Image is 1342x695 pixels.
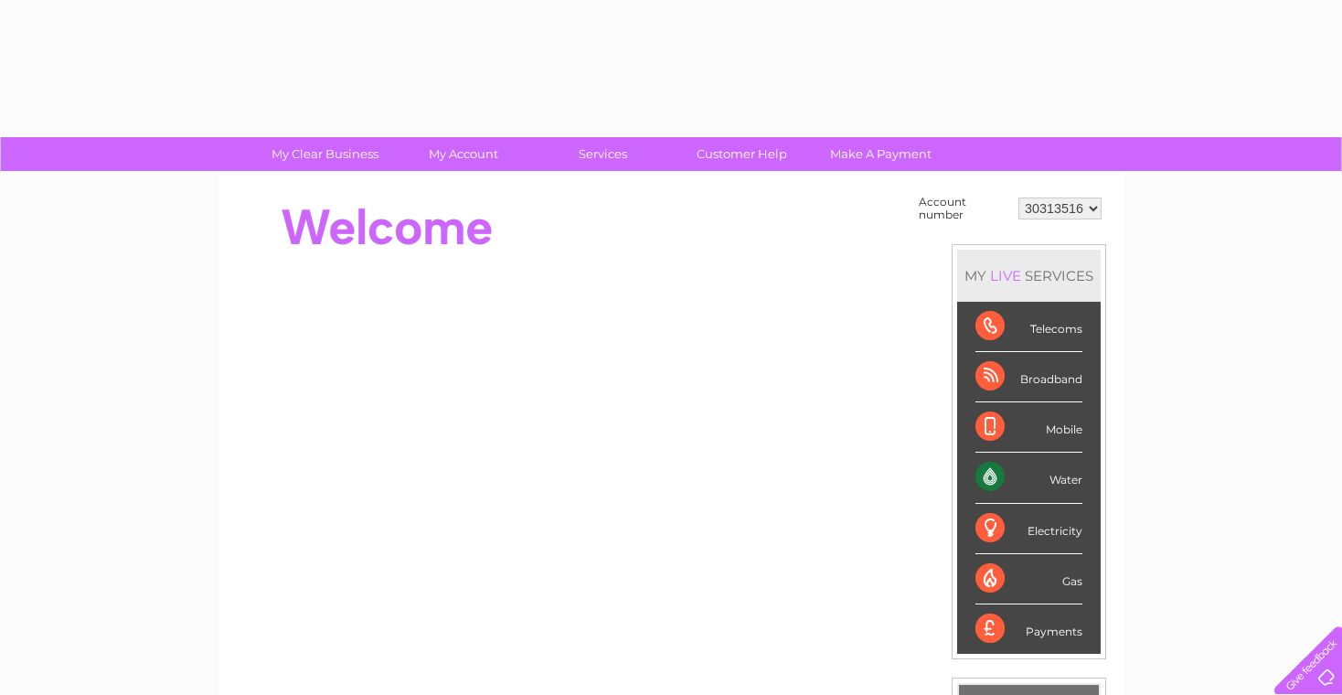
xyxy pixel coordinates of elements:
div: Telecoms [975,302,1082,352]
div: Payments [975,604,1082,654]
a: My Account [389,137,539,171]
div: Gas [975,554,1082,604]
div: Broadband [975,352,1082,402]
td: Account number [914,191,1014,226]
a: Make A Payment [805,137,956,171]
a: Services [527,137,678,171]
div: Mobile [975,402,1082,453]
div: MY SERVICES [957,250,1101,302]
div: LIVE [986,267,1025,284]
div: Electricity [975,504,1082,554]
div: Water [975,453,1082,503]
a: My Clear Business [250,137,400,171]
a: Customer Help [666,137,817,171]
